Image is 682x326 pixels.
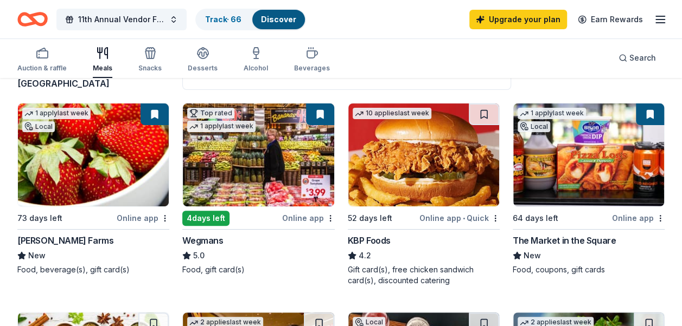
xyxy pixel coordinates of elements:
div: Alcohol [244,64,268,73]
span: New [28,249,46,262]
span: Search [629,51,656,64]
div: Online app [612,211,665,225]
div: Wegmans [182,234,223,247]
div: Desserts [188,64,218,73]
div: Local [518,121,550,132]
img: Image for Wegmans [183,103,334,206]
img: Image for KBP Foods [348,103,499,206]
div: 10 applies last week [353,108,431,119]
div: 52 days left [348,212,392,225]
div: Food, beverage(s), gift card(s) [17,264,169,275]
div: 64 days left [513,212,558,225]
div: Local [22,121,55,132]
div: Food, gift card(s) [182,264,334,275]
a: Discover [261,15,296,24]
div: KBP Foods [348,234,391,247]
span: 4.2 [359,249,371,262]
button: Track· 66Discover [195,9,306,30]
span: New [524,249,541,262]
div: 73 days left [17,212,62,225]
div: Auction & raffle [17,64,67,73]
span: • [463,214,465,223]
button: Beverages [294,42,330,78]
span: 5.0 [193,249,205,262]
button: Snacks [138,42,162,78]
img: Image for Becker Farms [18,103,169,206]
button: 11th Annual Vendor Fair and Basket Raffle [56,9,187,30]
div: 4 days left [182,211,230,226]
div: Online app [282,211,335,225]
div: [PERSON_NAME] Farms [17,234,113,247]
button: Alcohol [244,42,268,78]
img: Image for The Market in the Square [513,103,664,206]
button: Desserts [188,42,218,78]
div: Online app [117,211,169,225]
button: Auction & raffle [17,42,67,78]
a: Image for KBP Foods10 applieslast week52 days leftOnline app•QuickKBP Foods4.2Gift card(s), free ... [348,103,500,286]
div: 1 apply last week [22,108,91,119]
a: Home [17,6,48,32]
span: 11th Annual Vendor Fair and Basket Raffle [78,13,165,26]
div: Snacks [138,64,162,73]
div: 1 apply last week [518,108,586,119]
button: Search [610,47,665,69]
a: Image for WegmansTop rated1 applylast week4days leftOnline appWegmans5.0Food, gift card(s) [182,103,334,275]
div: Meals [93,64,112,73]
div: Online app Quick [419,211,500,225]
a: Earn Rewards [571,10,649,29]
a: Upgrade your plan [469,10,567,29]
a: Image for Becker Farms1 applylast weekLocal73 days leftOnline app[PERSON_NAME] FarmsNewFood, beve... [17,103,169,275]
a: Image for The Market in the Square1 applylast weekLocal64 days leftOnline appThe Market in the Sq... [513,103,665,275]
div: 1 apply last week [187,121,256,132]
button: Meals [93,42,112,78]
div: Top rated [187,108,234,119]
div: The Market in the Square [513,234,616,247]
div: Beverages [294,64,330,73]
div: Food, coupons, gift cards [513,264,665,275]
div: Gift card(s), free chicken sandwich card(s), discounted catering [348,264,500,286]
a: Track· 66 [205,15,241,24]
